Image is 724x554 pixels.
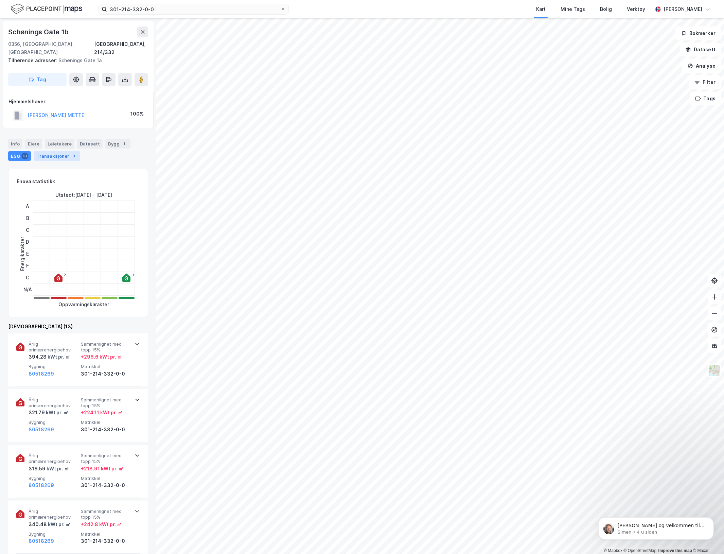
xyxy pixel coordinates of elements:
div: 321.79 [29,409,68,417]
div: B [23,212,32,224]
div: D [23,236,32,248]
a: OpenStreetMap [624,548,657,553]
div: [DEMOGRAPHIC_DATA] (13) [8,323,148,331]
div: A [23,201,32,212]
div: + 242.8 kWt pr. ㎡ [81,520,122,529]
div: Schønings Gate 1a [8,56,143,65]
button: 80518269 [29,370,54,378]
span: Bygning [29,531,78,537]
div: G [23,272,32,284]
div: F [23,260,32,272]
div: Info [8,139,22,149]
span: Årlig primærenergibehov [29,341,78,353]
div: Transaksjoner [34,151,80,161]
div: 13 [21,153,28,159]
span: Sammenlignet med topp 15% [81,397,130,409]
div: Leietakere [45,139,74,149]
button: 80518269 [29,481,54,489]
button: Tag [8,73,67,86]
div: 316.59 [29,465,69,473]
span: Bygning [29,475,78,481]
div: 340.48 [29,520,70,529]
span: Sammenlignet med topp 15% [81,508,130,520]
div: [GEOGRAPHIC_DATA], 214/332 [94,40,148,56]
div: Mine Tags [561,5,585,13]
div: 301-214-332-0-0 [81,426,130,434]
button: Analyse [682,59,721,73]
div: Hjemmelshaver [8,98,148,106]
div: Eiere [25,139,42,149]
button: Tags [690,92,721,105]
span: [PERSON_NAME] og velkommen til Newsec Maps, [PERSON_NAME] det er du lurer på så er det bare å ta ... [30,20,117,52]
p: Message from Simen, sent 4 u siden [30,26,117,32]
div: 301-214-332-0-0 [81,370,130,378]
div: 1 [121,140,128,147]
button: 80518269 [29,537,54,545]
img: logo.f888ab2527a4732fd821a326f86c7f29.svg [11,3,82,15]
span: Bygning [29,364,78,369]
span: Årlig primærenergibehov [29,453,78,465]
div: 12 [62,273,66,277]
div: N/A [23,284,32,296]
div: 100% [130,110,144,118]
span: Matrikkel [81,419,130,425]
button: Filter [689,75,721,89]
div: 3 [71,153,77,159]
div: Oppvarmingskarakter [59,300,109,309]
div: kWt pr. ㎡ [47,353,70,361]
a: Improve this map [658,548,692,553]
input: Søk på adresse, matrikkel, gårdeiere, leietakere eller personer [107,4,280,14]
span: Årlig primærenergibehov [29,508,78,520]
button: 80518269 [29,426,54,434]
div: kWt pr. ㎡ [47,520,70,529]
div: Verktøy [627,5,645,13]
span: Matrikkel [81,475,130,481]
div: + 224.11 kWt pr. ㎡ [81,409,123,417]
span: Årlig primærenergibehov [29,397,78,409]
div: [PERSON_NAME] [664,5,702,13]
span: Matrikkel [81,531,130,537]
span: Matrikkel [81,364,130,369]
iframe: Intercom notifications melding [588,503,724,551]
div: + 296.6 kWt pr. ㎡ [81,353,122,361]
img: Z [708,364,721,377]
div: Schønings Gate 1b [8,27,70,37]
span: Bygning [29,419,78,425]
div: ESG [8,151,31,161]
span: Tilhørende adresser: [8,57,58,63]
div: Kart [536,5,546,13]
div: Bygg [105,139,130,149]
div: 394.28 [29,353,70,361]
button: Datasett [680,43,721,56]
div: 301-214-332-0-0 [81,537,130,545]
div: 0356, [GEOGRAPHIC_DATA], [GEOGRAPHIC_DATA] [8,40,94,56]
div: Energikarakter [18,237,27,271]
div: Datasett [77,139,103,149]
div: 301-214-332-0-0 [81,481,130,489]
div: + 218.91 kWt pr. ㎡ [81,465,123,473]
span: Sammenlignet med topp 15% [81,453,130,465]
div: C [23,224,32,236]
div: E [23,248,32,260]
div: Enova statistikk [17,177,55,186]
div: kWt pr. ㎡ [46,465,69,473]
a: Mapbox [604,548,622,553]
span: Sammenlignet med topp 15% [81,341,130,353]
div: kWt pr. ㎡ [45,409,68,417]
div: Utstedt : [DATE] - [DATE] [56,191,112,199]
div: 1 [132,273,134,277]
div: Bolig [600,5,612,13]
button: Bokmerker [675,27,721,40]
